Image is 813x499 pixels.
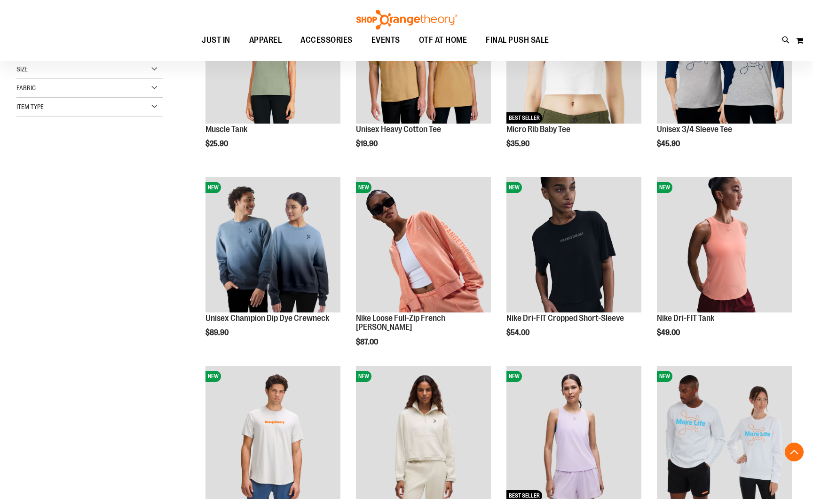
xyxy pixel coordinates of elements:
[291,30,362,51] a: ACCESSORIES
[652,172,797,361] div: product
[506,112,542,124] span: BEST SELLER
[506,328,531,337] span: $54.00
[356,140,379,148] span: $19.90
[410,30,477,51] a: OTF AT HOME
[240,30,292,51] a: APPAREL
[657,177,792,312] img: Nike Dri-FIT Tank
[205,177,340,312] img: Unisex Champion Dip Dye Crewneck
[506,371,522,382] span: NEW
[785,443,804,461] button: Back To Top
[356,177,491,313] a: Nike Loose Full-Zip French Terry HoodieNEW
[205,182,221,193] span: NEW
[371,30,400,51] span: EVENTS
[506,177,641,313] a: Nike Dri-FIT Cropped Short-SleeveNEW
[362,30,410,51] a: EVENTS
[506,140,531,148] span: $35.90
[657,182,672,193] span: NEW
[356,177,491,312] img: Nike Loose Full-Zip French Terry Hoodie
[300,30,353,51] span: ACCESSORIES
[356,182,371,193] span: NEW
[205,125,247,134] a: Muscle Tank
[351,172,496,370] div: product
[356,313,445,332] a: Nike Loose Full-Zip French [PERSON_NAME]
[205,371,221,382] span: NEW
[486,30,549,51] span: FINAL PUSH SALE
[506,313,624,323] a: Nike Dri-FIT Cropped Short-Sleeve
[192,30,240,51] a: JUST IN
[506,177,641,312] img: Nike Dri-FIT Cropped Short-Sleeve
[356,125,441,134] a: Unisex Heavy Cotton Tee
[205,328,230,337] span: $89.90
[506,182,522,193] span: NEW
[657,140,681,148] span: $45.90
[657,371,672,382] span: NEW
[205,140,229,148] span: $25.90
[355,10,458,30] img: Shop Orangetheory
[202,30,230,51] span: JUST IN
[657,313,714,323] a: Nike Dri-FIT Tank
[476,30,559,51] a: FINAL PUSH SALE
[502,172,646,361] div: product
[356,371,371,382] span: NEW
[16,103,44,110] span: Item Type
[205,313,329,323] a: Unisex Champion Dip Dye Crewneck
[356,338,379,346] span: $87.00
[506,125,570,134] a: Micro Rib Baby Tee
[16,84,36,92] span: Fabric
[249,30,282,51] span: APPAREL
[657,328,681,337] span: $49.00
[419,30,467,51] span: OTF AT HOME
[657,177,792,313] a: Nike Dri-FIT TankNEW
[657,125,732,134] a: Unisex 3/4 Sleeve Tee
[201,172,345,361] div: product
[16,65,28,73] span: Size
[205,177,340,313] a: Unisex Champion Dip Dye CrewneckNEW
